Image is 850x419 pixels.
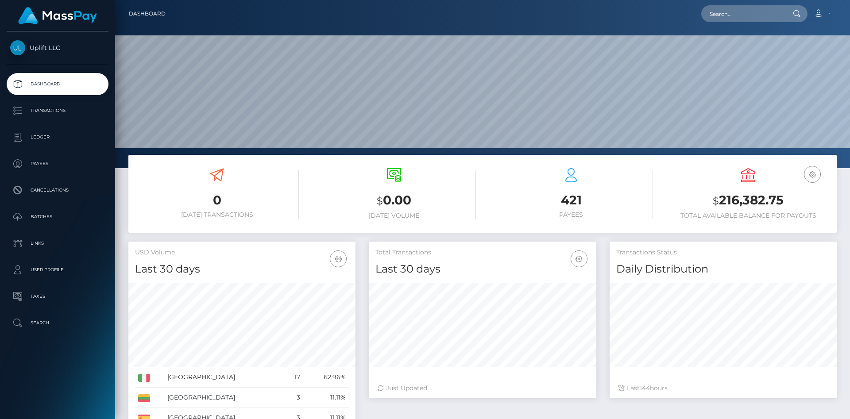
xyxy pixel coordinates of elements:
p: Dashboard [10,77,105,91]
img: MassPay Logo [18,7,97,24]
p: Payees [10,157,105,170]
h6: Total Available Balance for Payouts [666,212,830,219]
img: LT.png [138,394,150,402]
h4: Last 30 days [135,261,349,277]
td: 17 [284,367,303,388]
p: Ledger [10,131,105,144]
h6: [DATE] Transactions [135,211,299,219]
span: 144 [640,384,650,392]
a: Batches [7,206,108,228]
h5: USD Volume [135,248,349,257]
h6: [DATE] Volume [312,212,476,219]
td: 11.11% [303,388,349,408]
a: Ledger [7,126,108,148]
a: Dashboard [7,73,108,95]
a: Search [7,312,108,334]
img: Uplift LLC [10,40,25,55]
a: Links [7,232,108,254]
div: Just Updated [378,384,587,393]
div: Last hours [618,384,828,393]
input: Search... [701,5,784,22]
a: Payees [7,153,108,175]
td: [GEOGRAPHIC_DATA] [164,367,284,388]
h3: 421 [489,192,653,209]
p: Links [10,237,105,250]
a: Taxes [7,285,108,308]
h5: Transactions Status [616,248,830,257]
td: 3 [284,388,303,408]
a: Transactions [7,100,108,122]
p: Batches [10,210,105,223]
td: 62.96% [303,367,349,388]
a: User Profile [7,259,108,281]
a: Dashboard [129,4,166,23]
span: Uplift LLC [7,44,108,52]
img: IT.png [138,374,150,382]
p: Transactions [10,104,105,117]
p: Cancellations [10,184,105,197]
h3: 216,382.75 [666,192,830,210]
p: User Profile [10,263,105,277]
h6: Payees [489,211,653,219]
a: Cancellations [7,179,108,201]
h3: 0 [135,192,299,209]
p: Search [10,316,105,330]
small: $ [377,195,383,207]
small: $ [713,195,719,207]
h4: Last 30 days [375,261,589,277]
h4: Daily Distribution [616,261,830,277]
td: [GEOGRAPHIC_DATA] [164,388,284,408]
p: Taxes [10,290,105,303]
h3: 0.00 [312,192,476,210]
h5: Total Transactions [375,248,589,257]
